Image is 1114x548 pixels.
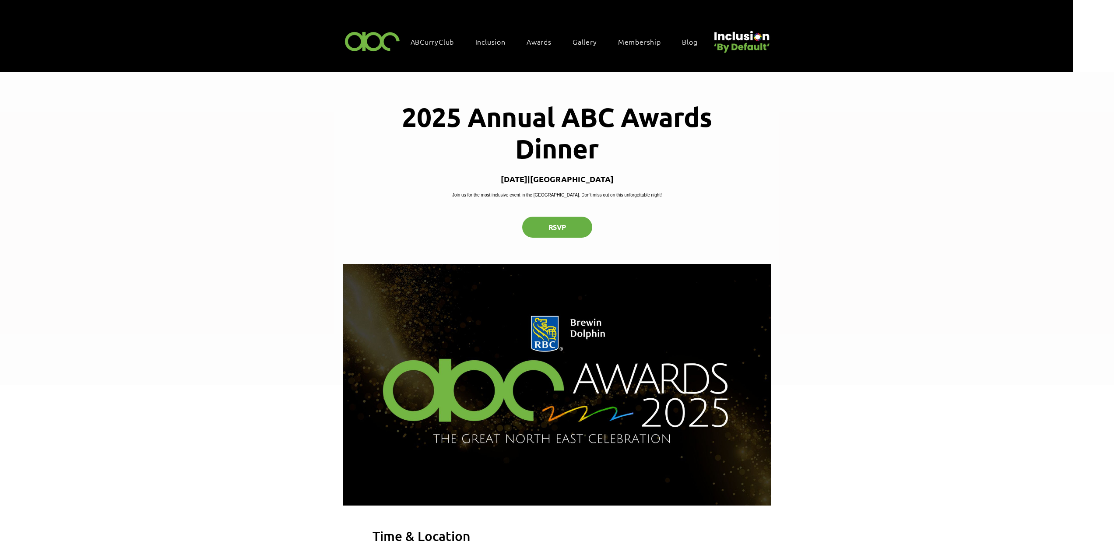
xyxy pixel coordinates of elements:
[501,174,527,184] p: [DATE]
[452,192,662,198] p: Join us for the most inclusive event in the [GEOGRAPHIC_DATA]. Don't miss out on this unforgettab...
[406,32,711,51] nav: Site
[618,37,661,46] span: Membership
[527,174,530,184] span: |
[471,32,519,51] div: Inclusion
[573,37,597,46] span: Gallery
[522,217,592,238] button: RSVP
[342,28,403,54] img: ABC-Logo-Blank-Background-01-01-2.png
[373,527,741,544] h2: Time & Location
[406,32,467,51] a: ABCurryClub
[527,37,552,46] span: Awards
[475,37,506,46] span: Inclusion
[682,37,697,46] span: Blog
[411,37,454,46] span: ABCurryClub
[568,32,610,51] a: Gallery
[530,174,614,184] p: [GEOGRAPHIC_DATA]
[678,32,710,51] a: Blog
[711,24,771,54] img: Untitled design (22).png
[373,101,741,164] h1: 2025 Annual ABC Awards Dinner
[614,32,674,51] a: Membership
[522,32,565,51] div: Awards
[343,264,771,506] img: 2025 Annual ABC Awards Dinner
